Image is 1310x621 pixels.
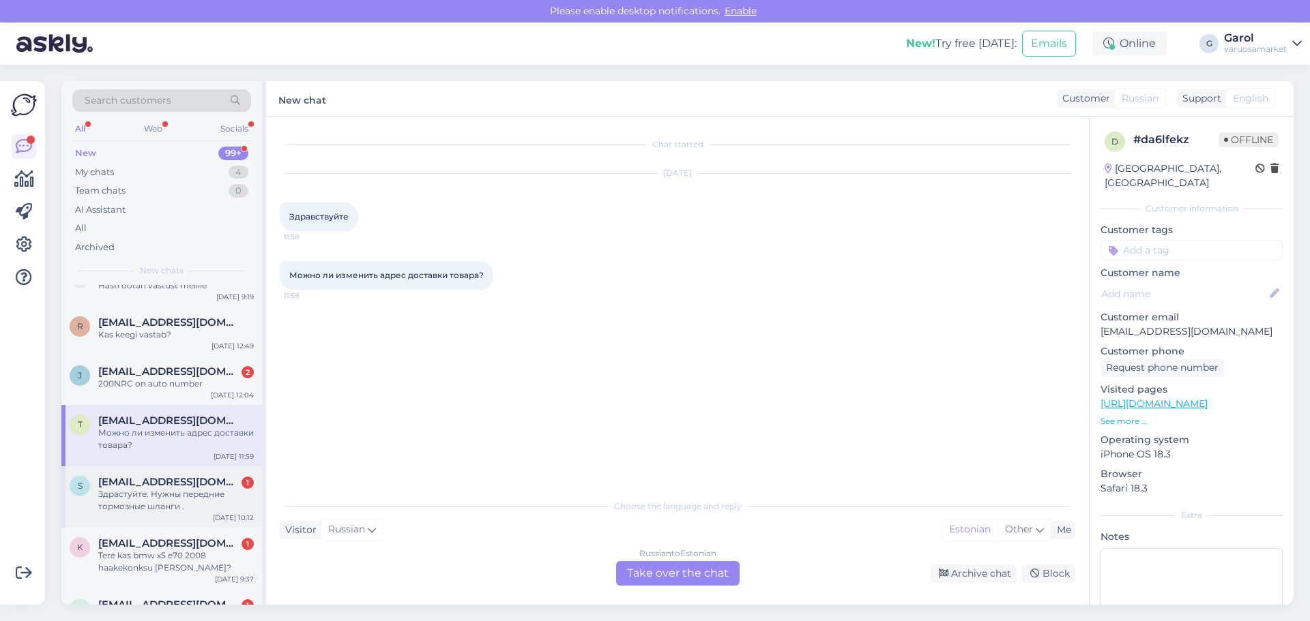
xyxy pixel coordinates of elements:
div: 1 [242,538,254,550]
div: 2 [242,366,254,378]
span: T [78,419,83,429]
div: Estonian [942,519,998,540]
img: Askly Logo [11,92,37,118]
span: Tetianashuvalova@gmail.com [98,414,240,427]
div: Customer information [1101,202,1283,215]
div: Можно ли изменить адрес доставки товара? [98,427,254,451]
div: [GEOGRAPHIC_DATA], [GEOGRAPHIC_DATA] [1105,162,1255,190]
div: New [75,147,96,160]
input: Add a tag [1101,240,1283,260]
div: Choose the language and reply [280,500,1075,513]
span: English [1233,91,1268,106]
span: Ranetandrejev95@gmail.com [98,316,240,329]
p: Visited pages [1101,382,1283,397]
div: Kas keegi vastab? [98,329,254,341]
span: Russian [1122,91,1159,106]
div: Garol [1224,33,1287,44]
label: New chat [278,89,326,108]
b: New! [906,37,935,50]
div: Socials [218,120,251,138]
span: Russian [328,522,365,537]
div: 4 [229,166,248,179]
p: Customer tags [1101,223,1283,237]
span: Sergeypidbuzhskiy8@gmail.com [98,476,240,488]
span: R [77,321,83,331]
span: Kreekkristo88@gmail.com [98,537,240,549]
div: [DATE] 9:37 [215,574,254,584]
p: [EMAIL_ADDRESS][DOMAIN_NAME] [1101,324,1283,339]
div: 200NRC on auto number [98,378,254,390]
div: G [1199,34,1219,53]
div: Здрастуйте. Нужны передние тормозные шланги . [98,488,254,513]
div: Take over the chat [616,561,740,586]
span: d [1111,136,1118,147]
p: Operating system [1101,433,1283,447]
div: [DATE] 11:59 [214,451,254,461]
div: Web [141,120,165,138]
span: 11:59 [284,290,335,301]
div: Support [1177,91,1221,106]
span: ivokuusma1974@gmail.com [98,599,240,611]
div: [DATE] 9:19 [216,292,254,302]
div: Request phone number [1101,359,1224,377]
span: Enable [720,5,761,17]
div: 1 [242,476,254,489]
div: Try free [DATE]: [906,35,1017,52]
div: Archive chat [931,564,1017,583]
a: [URL][DOMAIN_NAME] [1101,397,1208,410]
p: Customer email [1101,310,1283,324]
div: Archived [75,241,115,254]
span: 11:58 [284,232,335,242]
div: [DATE] 10:12 [213,513,254,523]
span: S [78,481,83,491]
div: All [75,222,87,235]
p: iPhone OS 18.3 [1101,447,1283,461]
span: Offline [1219,132,1279,147]
span: i [78,603,81,614]
span: J [78,370,82,380]
div: Extra [1101,509,1283,521]
p: Browser [1101,467,1283,481]
div: Team chats [75,184,126,198]
div: Tere kas bmw x5 e70 2008 haakekonksu [PERSON_NAME]? [98,549,254,574]
span: Здравствуйте [289,211,349,222]
div: # da6lfekz [1133,132,1219,148]
p: Customer name [1101,266,1283,280]
span: Jaanus.helde@gmail.com [98,365,240,378]
div: AI Assistant [75,203,126,217]
p: Customer phone [1101,344,1283,359]
div: My chats [75,166,114,179]
span: New chats [140,264,184,277]
div: varuosamarket [1224,44,1287,55]
div: [DATE] [280,167,1075,179]
button: Emails [1022,31,1076,57]
p: Notes [1101,530,1283,544]
div: Online [1092,31,1167,56]
p: See more ... [1101,415,1283,427]
div: All [72,120,88,138]
div: Chat started [280,138,1075,151]
div: [DATE] 12:49 [212,341,254,351]
a: Garolvaruosamarket [1224,33,1302,55]
p: Safari 18.3 [1101,481,1283,496]
span: K [77,542,83,552]
span: Можно ли изменить адрес доставки товара? [289,270,484,280]
div: Block [1022,564,1075,583]
div: Customer [1057,91,1110,106]
div: [DATE] 12:04 [211,390,254,400]
div: 0 [229,184,248,198]
input: Add name [1101,286,1267,301]
div: Russian to Estonian [639,547,716,560]
span: Search customers [85,93,171,108]
div: Hästi ootan vastust meilile [98,279,254,292]
div: Me [1051,523,1071,537]
div: 1 [242,599,254,611]
div: 99+ [218,147,248,160]
div: Visitor [280,523,317,537]
span: Other [1005,523,1033,535]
